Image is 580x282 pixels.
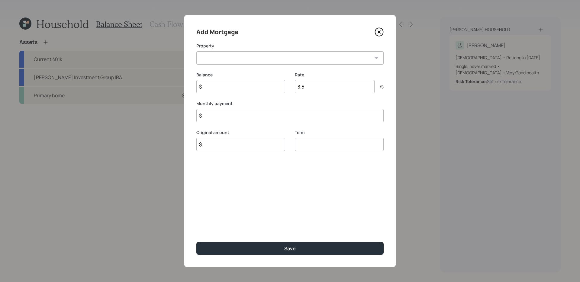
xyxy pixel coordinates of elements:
label: Property [196,43,384,49]
div: Save [284,245,296,252]
h4: Add Mortgage [196,27,238,37]
label: Monthly payment [196,101,384,107]
label: Original amount [196,130,285,136]
label: Rate [295,72,384,78]
label: Term [295,130,384,136]
label: Balance [196,72,285,78]
button: Save [196,242,384,255]
div: % [375,84,384,89]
